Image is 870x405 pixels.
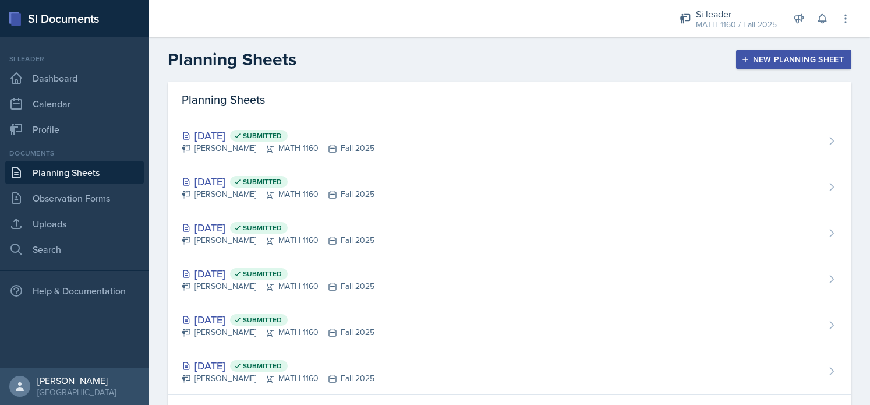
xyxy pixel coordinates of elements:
[168,256,851,302] a: [DATE] Submitted [PERSON_NAME]MATH 1160Fall 2025
[5,212,144,235] a: Uploads
[168,302,851,348] a: [DATE] Submitted [PERSON_NAME]MATH 1160Fall 2025
[182,372,374,385] div: [PERSON_NAME] MATH 1160 Fall 2025
[182,266,374,281] div: [DATE]
[243,177,282,186] span: Submitted
[182,220,374,235] div: [DATE]
[168,118,851,164] a: [DATE] Submitted [PERSON_NAME]MATH 1160Fall 2025
[5,118,144,141] a: Profile
[5,66,144,90] a: Dashboard
[168,49,296,70] h2: Planning Sheets
[168,164,851,210] a: [DATE] Submitted [PERSON_NAME]MATH 1160Fall 2025
[182,312,374,327] div: [DATE]
[168,348,851,395] a: [DATE] Submitted [PERSON_NAME]MATH 1160Fall 2025
[736,50,851,69] button: New Planning Sheet
[182,128,374,143] div: [DATE]
[37,375,116,386] div: [PERSON_NAME]
[243,315,282,325] span: Submitted
[182,142,374,154] div: [PERSON_NAME] MATH 1160 Fall 2025
[696,7,777,21] div: Si leader
[243,223,282,233] span: Submitted
[182,280,374,293] div: [PERSON_NAME] MATH 1160 Fall 2025
[5,279,144,302] div: Help & Documentation
[243,131,282,140] span: Submitted
[182,326,374,339] div: [PERSON_NAME] MATH 1160 Fall 2025
[5,186,144,210] a: Observation Forms
[168,82,851,118] div: Planning Sheets
[5,238,144,261] a: Search
[243,361,282,371] span: Submitted
[696,19,777,31] div: MATH 1160 / Fall 2025
[243,269,282,279] span: Submitted
[182,188,374,200] div: [PERSON_NAME] MATH 1160 Fall 2025
[5,148,144,159] div: Documents
[5,92,144,115] a: Calendar
[5,161,144,184] a: Planning Sheets
[37,386,116,398] div: [GEOGRAPHIC_DATA]
[182,358,374,374] div: [DATE]
[182,234,374,246] div: [PERSON_NAME] MATH 1160 Fall 2025
[182,174,374,189] div: [DATE]
[5,54,144,64] div: Si leader
[168,210,851,256] a: [DATE] Submitted [PERSON_NAME]MATH 1160Fall 2025
[744,55,844,64] div: New Planning Sheet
